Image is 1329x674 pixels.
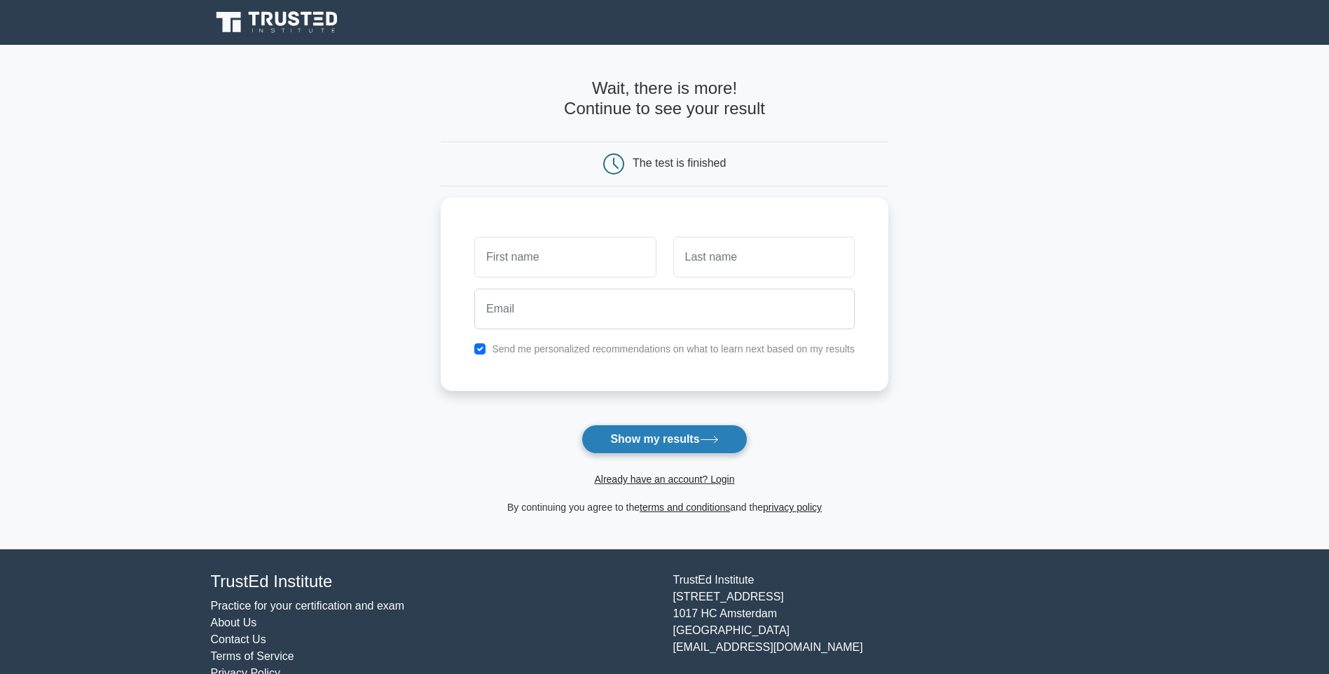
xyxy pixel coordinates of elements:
[211,633,266,645] a: Contact Us
[763,502,822,513] a: privacy policy
[211,650,294,662] a: Terms of Service
[492,343,855,355] label: Send me personalized recommendations on what to learn next based on my results
[211,572,656,592] h4: TrustEd Institute
[581,425,747,454] button: Show my results
[432,499,897,516] div: By continuing you agree to the and the
[474,237,656,277] input: First name
[211,617,257,628] a: About Us
[594,474,734,485] a: Already have an account? Login
[640,502,730,513] a: terms and conditions
[474,289,855,329] input: Email
[673,237,855,277] input: Last name
[633,157,726,169] div: The test is finished
[441,78,888,119] h4: Wait, there is more! Continue to see your result
[211,600,405,612] a: Practice for your certification and exam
